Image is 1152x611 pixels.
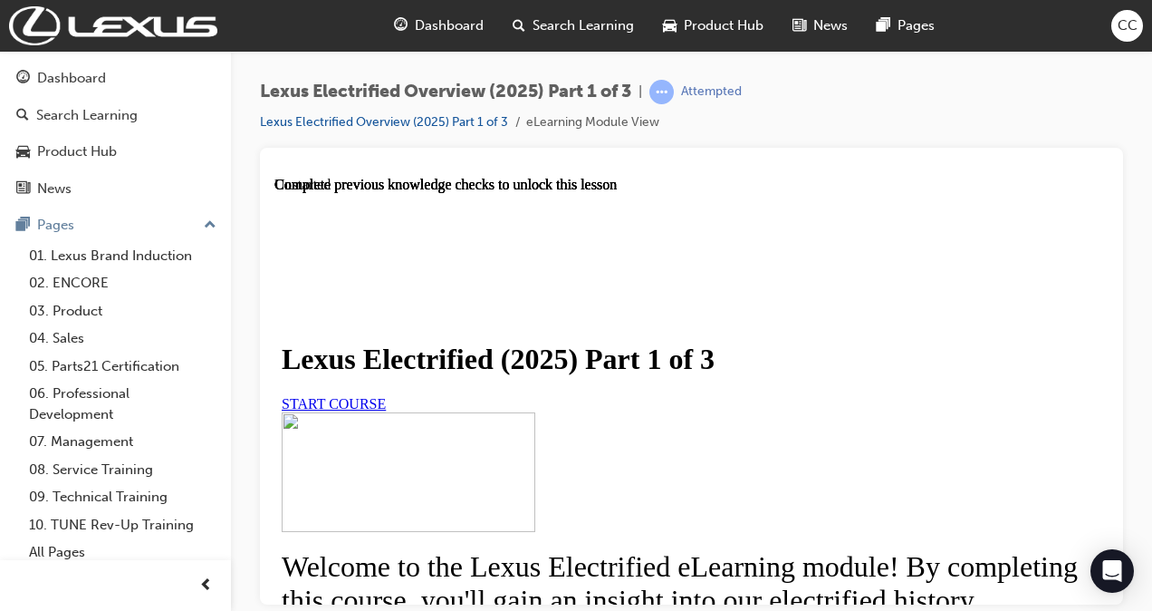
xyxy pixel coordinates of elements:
span: Dashboard [415,15,484,36]
span: Product Hub [684,15,763,36]
a: News [7,172,224,206]
li: eLearning Module View [526,112,659,133]
span: guage-icon [394,15,408,37]
span: news-icon [792,15,806,37]
button: DashboardSearch LearningProduct HubNews [7,58,224,209]
h1: Lexus Electrified (2025) Part 1 of 3 [7,166,827,199]
button: CC [1111,10,1143,42]
a: 09. Technical Training [22,483,224,511]
span: search-icon [513,15,525,37]
span: learningRecordVerb_ATTEMPT-icon [649,80,674,104]
span: pages-icon [16,218,30,234]
a: car-iconProduct Hub [648,7,778,44]
span: car-icon [16,144,30,160]
span: Lexus Electrified Overview (2025) Part 1 of 3 [260,82,631,102]
a: 06. Professional Development [22,380,224,428]
span: pages-icon [877,15,890,37]
a: news-iconNews [778,7,862,44]
a: 07. Management [22,428,224,456]
span: Pages [898,15,935,36]
a: 01. Lexus Brand Induction [22,242,224,270]
span: prev-icon [199,575,213,597]
span: up-icon [204,214,216,238]
a: guage-iconDashboard [379,7,498,44]
button: Pages [7,209,224,242]
a: 03. Product [22,297,224,325]
div: Dashboard [37,68,106,89]
a: pages-iconPages [862,7,949,44]
span: guage-icon [16,71,30,87]
span: news-icon [16,181,30,198]
a: 05. Parts21 Certification [22,353,224,381]
a: 10. TUNE Rev-Up Training [22,511,224,539]
a: Lexus Electrified Overview (2025) Part 1 of 3 [260,114,508,130]
span: Search Learning [533,15,634,36]
a: 04. Sales [22,325,224,353]
span: Welcome to the Lexus Electrified eLearning module! By completing this course, you'll gain an insi... [7,373,824,540]
a: Product Hub [7,135,224,169]
div: Attempted [681,83,742,101]
span: search-icon [16,108,29,124]
span: | [638,82,642,102]
a: START COURSE [7,219,111,235]
img: Trak [9,6,217,45]
a: Search Learning [7,99,224,132]
span: News [813,15,848,36]
div: Pages [37,215,74,236]
a: Dashboard [7,62,224,95]
a: All Pages [22,538,224,567]
div: News [37,179,72,199]
a: search-iconSearch Learning [498,7,648,44]
span: CC [1118,15,1138,36]
a: 02. ENCORE [22,269,224,297]
a: 08. Service Training [22,456,224,484]
div: Search Learning [36,105,138,126]
span: car-icon [663,15,677,37]
div: Product Hub [37,141,117,162]
div: Open Intercom Messenger [1090,549,1134,593]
